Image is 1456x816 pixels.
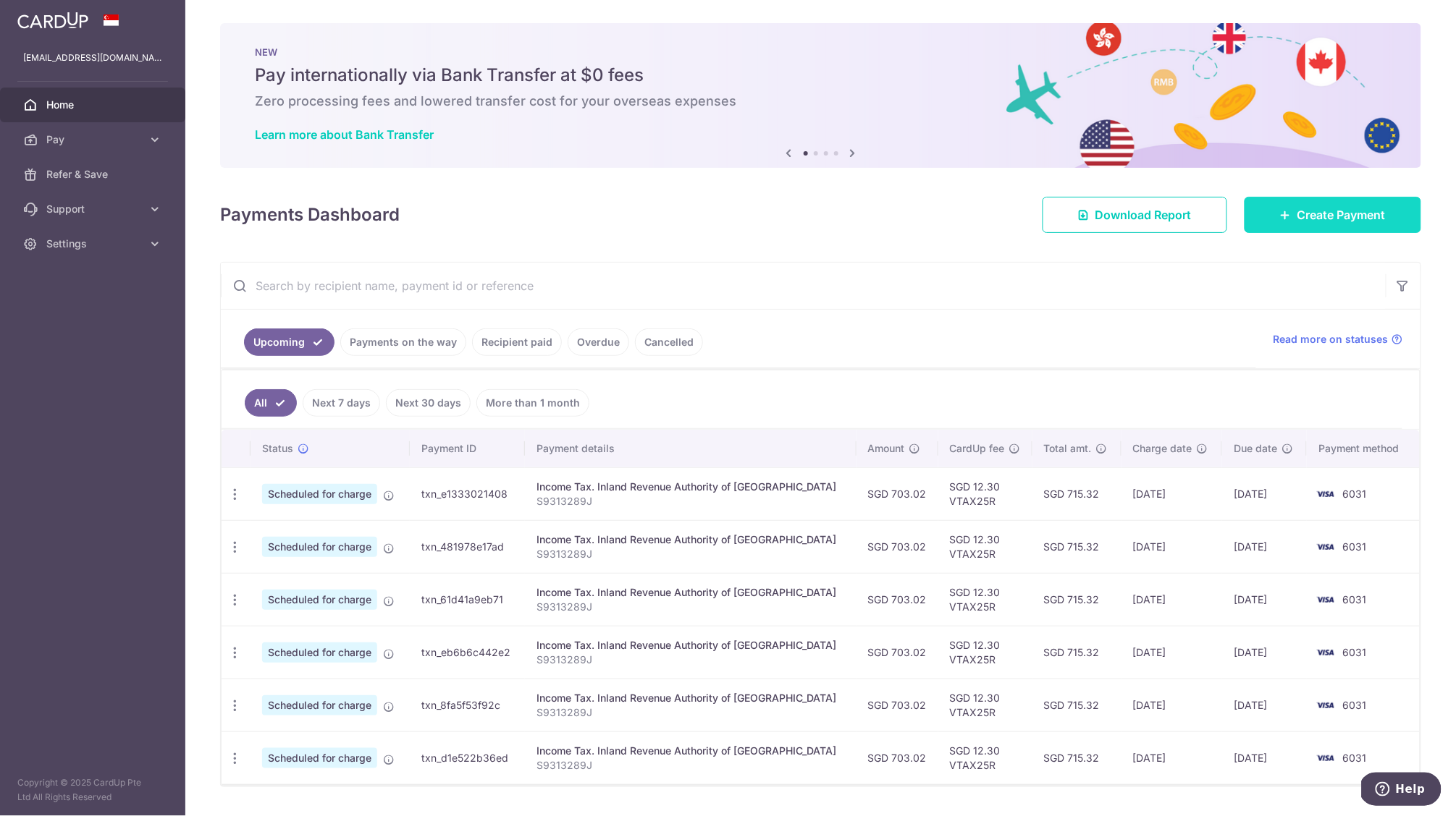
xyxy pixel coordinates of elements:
th: Payment ID [410,430,525,467]
a: Payments on the way [340,328,466,356]
a: Next 30 days [386,389,471,417]
div: Income Tax. Inland Revenue Authority of [GEOGRAPHIC_DATA] [536,585,844,600]
h4: Payments Dashboard [220,202,400,228]
td: SGD 715.32 [1032,626,1122,679]
a: More than 1 month [476,389,589,417]
span: Help [34,10,64,23]
a: Overdue [568,328,629,356]
span: Refer & Save [46,167,142,182]
td: txn_eb6b6c442e2 [410,626,525,679]
div: Income Tax. Inland Revenue Authority of [GEOGRAPHIC_DATA] [536,691,844,705]
span: Home [46,98,142,112]
th: Payment method [1307,430,1420,467]
img: Bank Card [1311,591,1340,608]
img: Bank Card [1311,644,1340,661]
td: SGD 703.02 [857,679,938,731]
a: Cancelled [635,328,703,356]
a: Upcoming [244,328,334,356]
p: [EMAIL_ADDRESS][DOMAIN_NAME] [23,51,162,65]
span: Support [46,202,142,216]
td: txn_e1333021408 [410,467,525,520]
span: 6031 [1343,540,1367,553]
p: S9313289J [536,758,844,773]
span: Amount [868,441,905,456]
input: Search by recipient name, payment id or reference [221,263,1386,309]
td: [DATE] [1222,731,1307,784]
td: SGD 715.32 [1032,731,1122,784]
td: [DATE] [1222,573,1307,626]
td: SGD 12.30 VTAX25R [938,731,1032,784]
span: Scheduled for charge [262,484,377,504]
th: Payment details [525,430,856,467]
td: [DATE] [1222,679,1307,731]
span: Create Payment [1297,206,1386,224]
p: S9313289J [536,600,844,614]
img: Bank Card [1311,538,1340,556]
div: Income Tax. Inland Revenue Authority of [GEOGRAPHIC_DATA] [536,744,844,758]
span: Settings [46,237,142,251]
td: SGD 703.02 [857,573,938,626]
span: Charge date [1133,441,1192,456]
td: SGD 12.30 VTAX25R [938,520,1032,573]
span: Download Report [1095,206,1192,224]
span: 6031 [1343,646,1367,658]
td: SGD 12.30 VTAX25R [938,573,1032,626]
td: SGD 703.02 [857,520,938,573]
td: [DATE] [1122,731,1222,784]
td: SGD 12.30 VTAX25R [938,626,1032,679]
td: SGD 715.32 [1032,520,1122,573]
td: [DATE] [1122,573,1222,626]
img: Bank Card [1311,749,1340,767]
a: All [245,389,297,417]
span: Status [262,441,293,456]
td: [DATE] [1122,626,1222,679]
span: CardUp fee [950,441,1005,456]
td: [DATE] [1222,520,1307,573]
td: [DATE] [1222,467,1307,520]
p: S9313289J [536,705,844,720]
a: Next 7 days [303,389,380,417]
td: SGD 12.30 VTAX25R [938,679,1032,731]
span: 6031 [1343,488,1367,500]
span: Read more on statuses [1274,332,1389,347]
a: Create Payment [1245,197,1421,233]
img: Bank transfer banner [220,23,1421,168]
p: S9313289J [536,547,844,561]
span: 6031 [1343,699,1367,711]
h5: Pay internationally via Bank Transfer at $0 fees [255,64,1386,87]
td: SGD 703.02 [857,467,938,520]
td: [DATE] [1122,467,1222,520]
a: Read more on statuses [1274,332,1403,347]
span: Scheduled for charge [262,642,377,663]
span: Scheduled for charge [262,748,377,768]
span: Scheduled for charge [262,590,377,610]
td: SGD 703.02 [857,731,938,784]
td: txn_61d41a9eb71 [410,573,525,626]
td: [DATE] [1122,679,1222,731]
td: SGD 715.32 [1032,467,1122,520]
td: txn_8fa5f53f92c [410,679,525,731]
td: txn_481978e17ad [410,520,525,573]
span: Total amt. [1044,441,1092,456]
iframe: Opens a widget where you can find more information [1362,773,1442,809]
a: Learn more about Bank Transfer [255,127,434,142]
td: [DATE] [1122,520,1222,573]
span: Due date [1234,441,1277,456]
span: Scheduled for charge [262,695,377,715]
span: 6031 [1343,752,1367,764]
td: SGD 12.30 VTAX25R [938,467,1032,520]
td: SGD 715.32 [1032,679,1122,731]
p: S9313289J [536,653,844,667]
img: CardUp [17,12,88,29]
h6: Zero processing fees and lowered transfer cost for your overseas expenses [255,93,1386,110]
p: NEW [255,46,1386,58]
div: Income Tax. Inland Revenue Authority of [GEOGRAPHIC_DATA] [536,532,844,547]
td: SGD 715.32 [1032,573,1122,626]
td: SGD 703.02 [857,626,938,679]
div: Income Tax. Inland Revenue Authority of [GEOGRAPHIC_DATA] [536,638,844,653]
span: Scheduled for charge [262,537,377,557]
a: Download Report [1043,197,1227,233]
p: S9313289J [536,494,844,509]
span: Pay [46,132,142,147]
